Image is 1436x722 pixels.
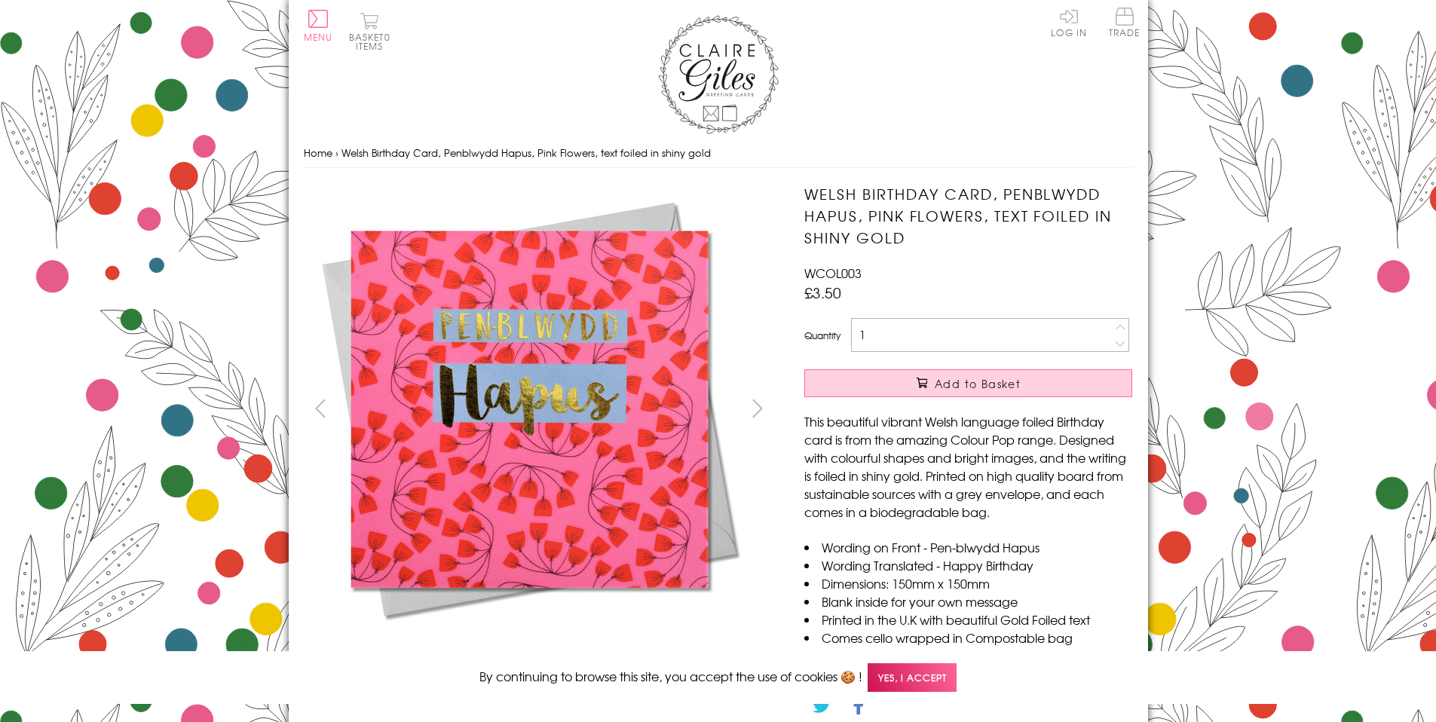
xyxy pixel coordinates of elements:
h1: Welsh Birthday Card, Penblwydd Hapus, Pink Flowers, text foiled in shiny gold [804,183,1132,248]
span: Add to Basket [935,376,1021,391]
p: This beautiful vibrant Welsh language foiled Birthday card is from the amazing Colour Pop range. ... [804,412,1132,521]
button: Add to Basket [804,369,1132,397]
button: prev [304,391,338,425]
span: 0 items [356,30,390,53]
li: Comes with a grey envelope [804,647,1132,665]
a: Trade [1109,8,1141,40]
span: Yes, I accept [868,663,957,693]
li: Blank inside for your own message [804,592,1132,610]
li: Comes cello wrapped in Compostable bag [804,629,1132,647]
span: Trade [1109,8,1141,37]
span: › [335,145,338,160]
img: Welsh Birthday Card, Penblwydd Hapus, Pink Flowers, text foiled in shiny gold [303,183,755,635]
img: Claire Giles Greetings Cards [658,15,779,134]
label: Quantity [804,329,840,342]
a: Log In [1051,8,1087,37]
li: Printed in the U.K with beautiful Gold Foiled text [804,610,1132,629]
nav: breadcrumbs [304,138,1133,169]
li: Dimensions: 150mm x 150mm [804,574,1132,592]
a: Home [304,145,332,160]
img: Welsh Birthday Card, Penblwydd Hapus, Pink Flowers, text foiled in shiny gold [774,183,1226,635]
span: Menu [304,30,333,44]
button: Basket0 items [349,12,390,50]
span: Welsh Birthday Card, Penblwydd Hapus, Pink Flowers, text foiled in shiny gold [341,145,711,160]
li: Wording Translated - Happy Birthday [804,556,1132,574]
li: Wording on Front - Pen-blwydd Hapus [804,538,1132,556]
button: next [740,391,774,425]
span: £3.50 [804,282,841,303]
button: Menu [304,10,333,41]
span: WCOL003 [804,264,862,282]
